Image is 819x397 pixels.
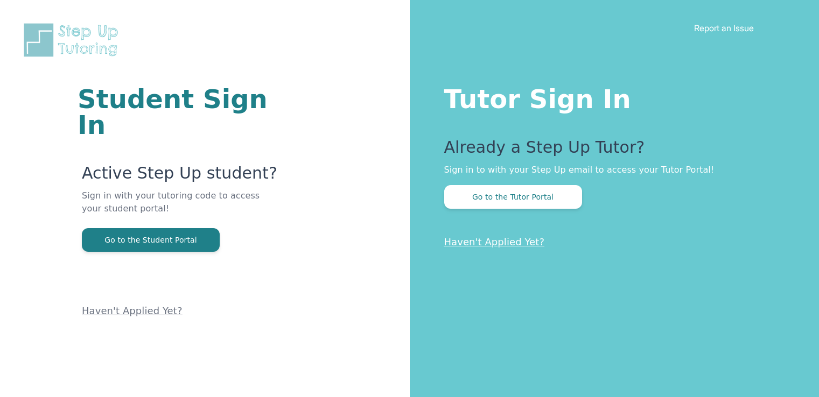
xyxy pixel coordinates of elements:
a: Haven't Applied Yet? [82,305,183,316]
p: Already a Step Up Tutor? [444,138,776,164]
h1: Tutor Sign In [444,82,776,112]
button: Go to the Student Portal [82,228,220,252]
h1: Student Sign In [78,86,281,138]
a: Go to the Tutor Portal [444,192,582,202]
a: Go to the Student Portal [82,235,220,245]
p: Sign in with your tutoring code to access your student portal! [82,189,281,228]
img: Step Up Tutoring horizontal logo [22,22,125,59]
a: Haven't Applied Yet? [444,236,545,247]
p: Active Step Up student? [82,164,281,189]
p: Sign in to with your Step Up email to access your Tutor Portal! [444,164,776,176]
a: Report an Issue [694,23,754,33]
button: Go to the Tutor Portal [444,185,582,209]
